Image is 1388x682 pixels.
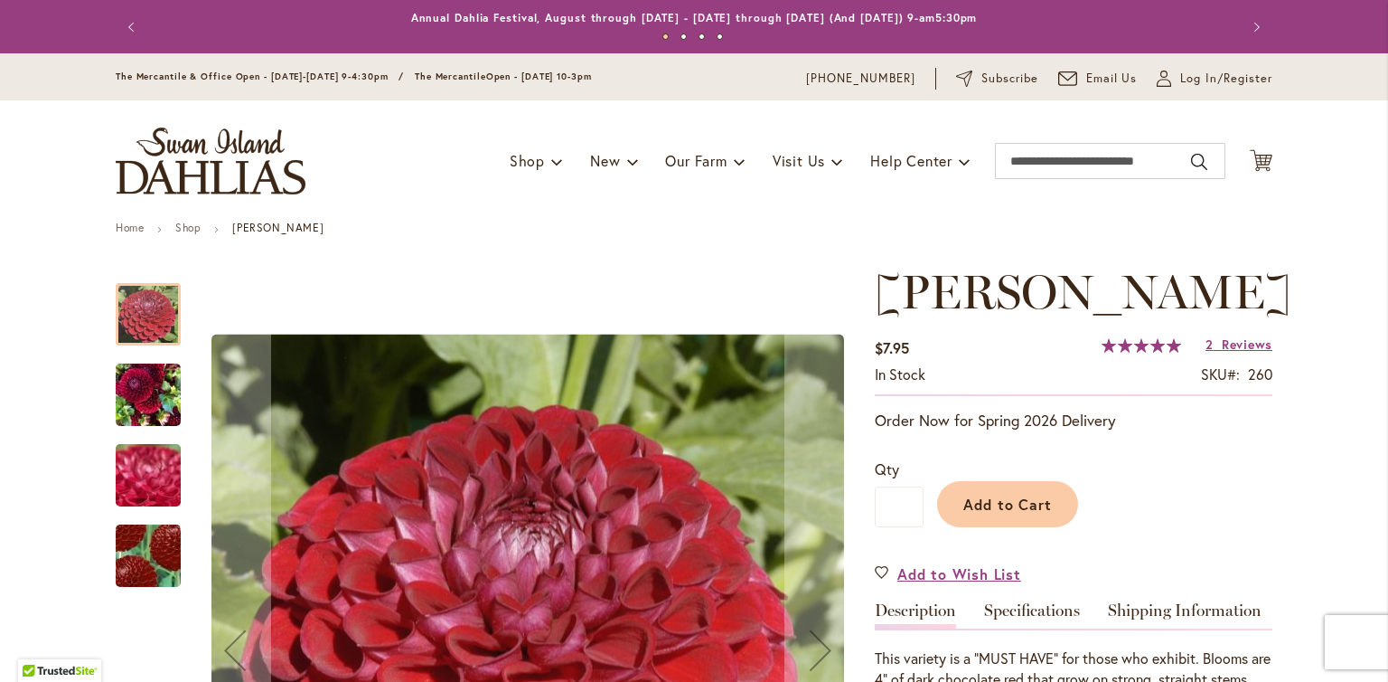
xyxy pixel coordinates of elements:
[14,618,64,668] iframe: Launch Accessibility Center
[232,221,324,234] strong: [PERSON_NAME]
[116,507,181,587] div: CORNEL
[1236,9,1272,45] button: Next
[1108,602,1261,629] a: Shipping Information
[717,33,723,40] button: 4 of 4
[175,221,201,234] a: Shop
[1205,336,1272,353] a: 2 Reviews
[116,346,199,426] div: CORNEL
[981,70,1038,88] span: Subscribe
[1180,70,1272,88] span: Log In/Register
[1248,365,1272,385] div: 260
[773,151,825,170] span: Visit Us
[116,351,181,438] img: CORNEL
[963,495,1053,514] span: Add to Cart
[875,338,909,357] span: $7.95
[116,9,152,45] button: Previous
[662,33,669,40] button: 1 of 4
[875,263,1291,320] span: [PERSON_NAME]
[116,265,199,346] div: CORNEL
[510,151,545,170] span: Shop
[411,11,978,24] a: Annual Dahlia Festival, August through [DATE] - [DATE] through [DATE] (And [DATE]) 9-am5:30pm
[680,33,687,40] button: 2 of 4
[937,481,1078,527] button: Add to Cart
[875,410,1272,431] p: Order Now for Spring 2026 Delivery
[116,128,305,194] a: store logo
[984,602,1080,629] a: Specifications
[875,365,925,384] span: In stock
[85,494,211,619] img: CORNEL
[1205,336,1214,353] span: 2
[875,459,899,478] span: Qty
[590,151,620,170] span: New
[875,602,956,629] a: Description
[486,71,592,82] span: Open - [DATE] 10-3pm
[1058,70,1138,88] a: Email Us
[665,151,727,170] span: Our Farm
[1201,365,1240,384] strong: SKU
[1157,70,1272,88] a: Log In/Register
[116,71,486,82] span: The Mercantile & Office Open - [DATE]-[DATE] 9-4:30pm / The Mercantile
[699,33,705,40] button: 3 of 4
[1222,336,1272,353] span: Reviews
[870,151,952,170] span: Help Center
[1086,70,1138,88] span: Email Us
[897,564,1021,584] span: Add to Wish List
[875,564,1021,584] a: Add to Wish List
[806,70,915,88] a: [PHONE_NUMBER]
[875,365,925,385] div: Availability
[116,426,199,507] div: CORNEL
[83,427,213,525] img: CORNEL
[956,70,1038,88] a: Subscribe
[1102,338,1181,353] div: 100%
[116,221,144,234] a: Home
